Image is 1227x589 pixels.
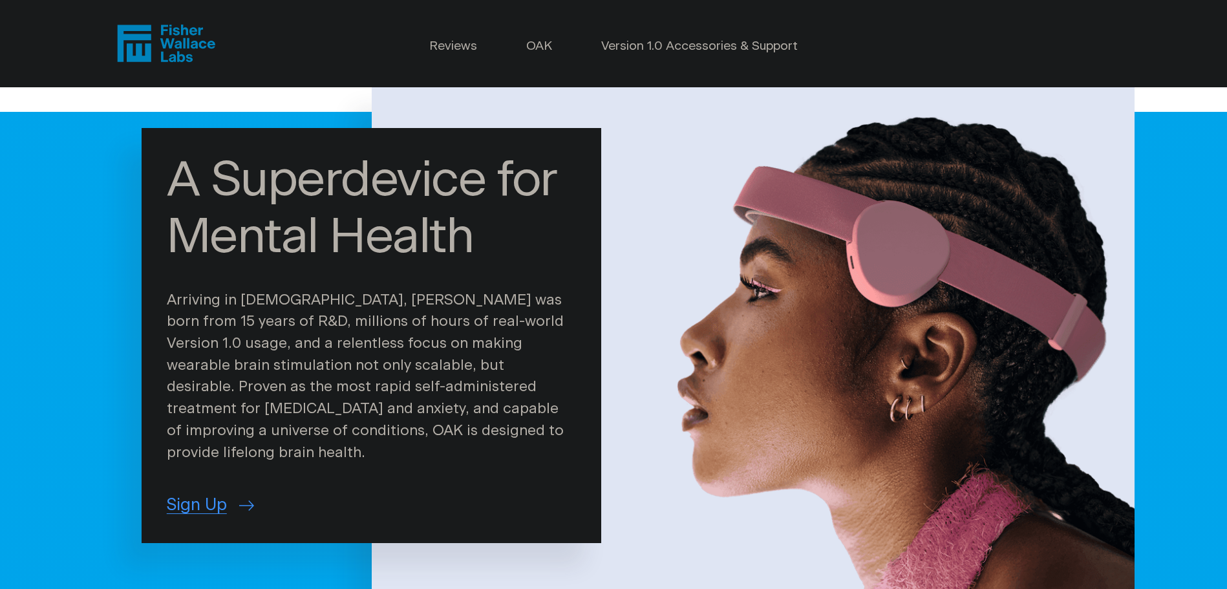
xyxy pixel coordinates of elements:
[526,37,552,56] a: OAK
[167,493,254,518] a: Sign Up
[167,290,577,464] p: Arriving in [DEMOGRAPHIC_DATA], [PERSON_NAME] was born from 15 years of R&D, millions of hours of...
[429,37,477,56] a: Reviews
[601,37,798,56] a: Version 1.0 Accessories & Support
[167,493,227,518] span: Sign Up
[117,25,215,62] a: Fisher Wallace
[167,153,577,266] h1: A Superdevice for Mental Health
